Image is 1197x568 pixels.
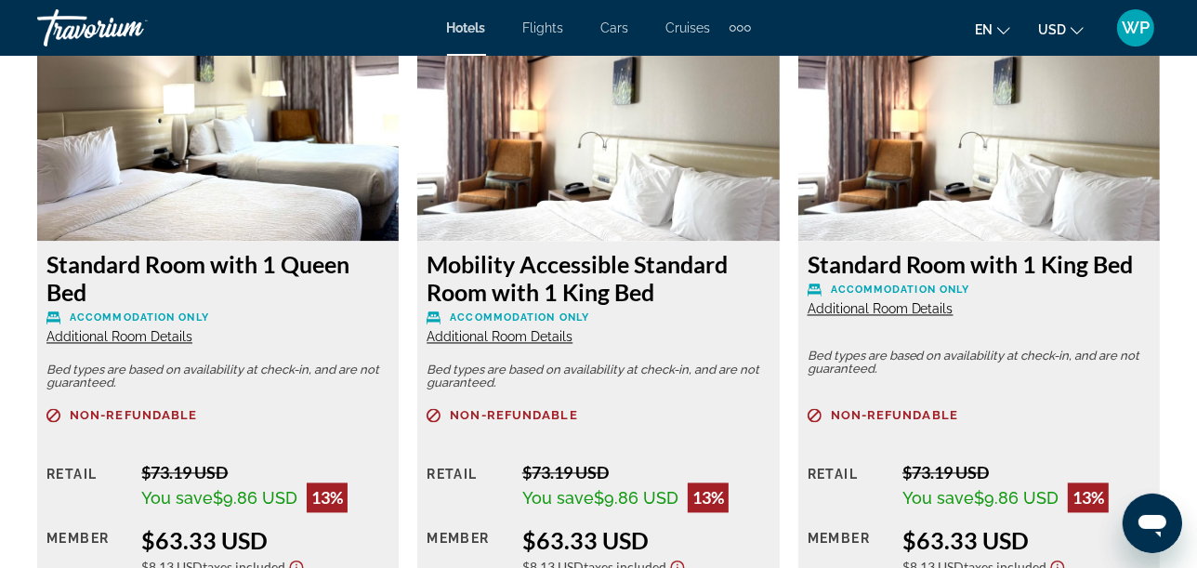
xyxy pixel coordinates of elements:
[523,20,564,35] a: Flights
[831,284,970,297] span: Accommodation Only
[417,9,779,242] img: Mobility Accessible Standard Room with 1 King Bed
[427,330,572,345] span: Additional Room Details
[427,463,507,513] div: Retail
[46,330,192,345] span: Additional Room Details
[974,489,1059,509] span: $9.86 USD
[1068,483,1109,513] div: 13%
[522,463,770,483] div: $73.19 USD
[902,527,1151,555] div: $63.33 USD
[688,483,729,513] div: 13%
[1038,16,1084,43] button: Change currency
[798,9,1160,242] img: Standard Room with 1 King Bed
[975,16,1010,43] button: Change language
[666,20,711,35] a: Cruises
[730,13,751,43] button: Extra navigation items
[141,527,389,555] div: $63.33 USD
[902,463,1151,483] div: $73.19 USD
[808,350,1151,376] p: Bed types are based on availability at check-in, and are not guaranteed.
[37,9,399,242] img: Standard Room with 1 Queen Bed
[808,302,954,317] span: Additional Room Details
[1123,494,1182,553] iframe: Button to launch messaging window
[902,489,974,509] span: You save
[46,364,389,390] p: Bed types are based on availability at check-in, and are not guaranteed.
[37,4,223,52] a: Travorium
[46,463,127,513] div: Retail
[141,463,389,483] div: $73.19 USD
[522,527,770,555] div: $63.33 USD
[601,20,629,35] a: Cars
[46,251,389,307] h3: Standard Room with 1 Queen Bed
[450,410,577,422] span: Non-refundable
[831,410,958,422] span: Non-refundable
[141,489,213,509] span: You save
[447,20,486,35] a: Hotels
[70,312,209,324] span: Accommodation Only
[213,489,297,509] span: $9.86 USD
[808,463,888,513] div: Retail
[427,364,769,390] p: Bed types are based on availability at check-in, and are not guaranteed.
[522,489,594,509] span: You save
[808,251,1151,279] h3: Standard Room with 1 King Bed
[975,22,993,37] span: en
[594,489,678,509] span: $9.86 USD
[427,251,769,307] h3: Mobility Accessible Standard Room with 1 King Bed
[1038,22,1066,37] span: USD
[70,410,197,422] span: Non-refundable
[450,312,589,324] span: Accommodation Only
[1111,8,1160,47] button: User Menu
[307,483,348,513] div: 13%
[1122,19,1150,37] span: WP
